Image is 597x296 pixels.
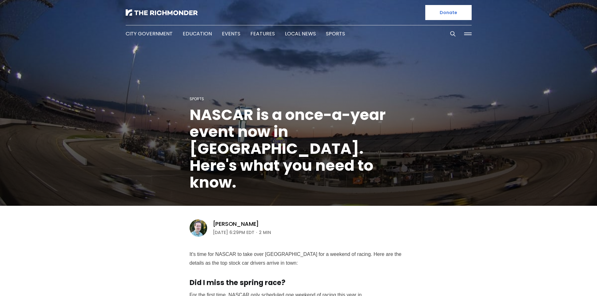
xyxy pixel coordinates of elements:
[183,30,212,37] a: Education
[326,30,345,37] a: Sports
[190,219,207,237] img: Michael Phillips
[126,9,198,16] img: The Richmonder
[448,29,458,39] button: Search this site
[285,30,316,37] a: Local News
[213,220,259,228] a: [PERSON_NAME]
[259,229,271,236] span: 2 min
[126,30,173,37] a: City Government
[425,5,472,20] a: Donate
[222,30,240,37] a: Events
[190,96,204,101] a: Sports
[190,279,408,287] h3: Did I miss the spring race?
[250,30,275,37] a: Features
[213,229,254,236] time: [DATE] 6:29PM EDT
[190,106,408,191] h1: NASCAR is a once-a-year event now in [GEOGRAPHIC_DATA]. Here's what you need to know.
[190,250,408,267] p: It's time for NASCAR to take over [GEOGRAPHIC_DATA] for a weekend of racing. Here are the details...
